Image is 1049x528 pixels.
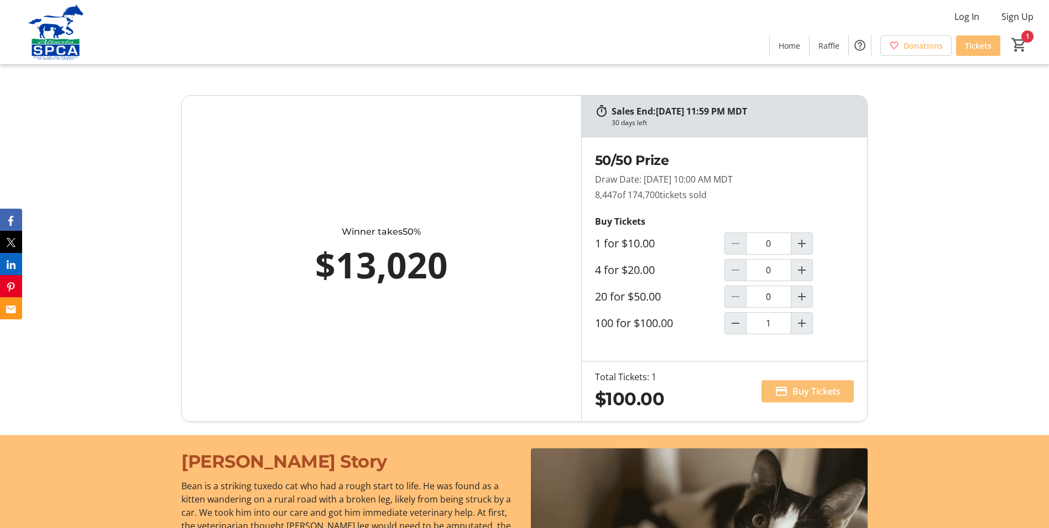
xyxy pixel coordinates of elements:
button: Sign Up [993,8,1042,25]
p: Draw Date: [DATE] 10:00 AM MDT [595,173,854,186]
span: Sign Up [1001,10,1034,23]
button: Increment by one [791,286,812,307]
div: Total Tickets: 1 [595,370,665,384]
span: [PERSON_NAME] Story [181,451,387,472]
button: Decrement by one [725,313,746,334]
div: 30 days left [612,118,647,128]
div: $13,020 [231,239,533,292]
span: [DATE] 11:59 PM MDT [656,105,747,117]
span: Sales End: [612,105,656,117]
label: 1 for $10.00 [595,237,655,250]
img: Alberta SPCA's Logo [7,4,105,60]
span: Log In [954,10,979,23]
span: Buy Tickets [792,385,841,398]
button: Increment by one [791,233,812,254]
span: Raffle [818,40,839,51]
button: Increment by one [791,260,812,281]
span: Donations [904,40,943,51]
label: 20 for $50.00 [595,290,661,303]
div: Winner takes [231,225,533,239]
button: Cart [1009,35,1029,55]
h2: 50/50 Prize [595,151,854,170]
button: Increment by one [791,313,812,334]
button: Log In [946,8,988,25]
button: Help [849,34,871,56]
strong: Buy Tickets [595,215,645,227]
label: 100 for $100.00 [595,317,673,330]
span: Tickets [965,40,991,51]
p: 8,447 tickets sold [595,188,854,201]
a: Donations [880,35,952,56]
div: $100.00 [595,386,665,412]
a: Tickets [956,35,1000,56]
span: 50% [403,226,421,237]
a: Home [770,35,809,56]
label: 4 for $20.00 [595,263,655,277]
span: of 174,700 [617,189,660,201]
a: Raffle [810,35,848,56]
span: Home [779,40,800,51]
button: Buy Tickets [761,380,854,402]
